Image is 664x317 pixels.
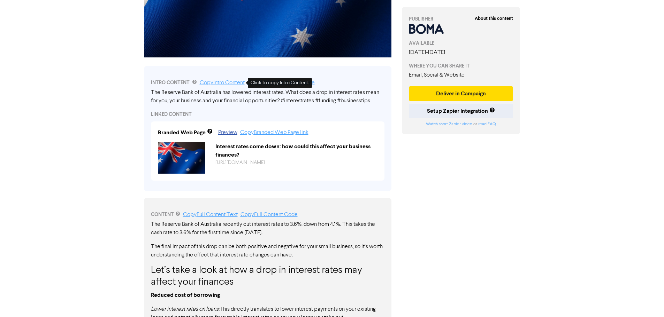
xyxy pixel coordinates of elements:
[248,78,312,88] div: Click to copy Intro Content.
[218,130,237,135] a: Preview
[151,220,384,237] p: The Reserve Bank of Australia recently cut interest rates to 3.6%, down from 4.1%. This takes the...
[151,211,384,219] div: CONTENT
[629,284,664,317] iframe: Chat Widget
[215,160,265,165] a: [URL][DOMAIN_NAME]
[151,111,384,118] div: LINKED CONTENT
[210,142,383,159] div: Interest rates come down: how could this affect your business finances?
[241,212,298,217] a: Copy Full Content Code
[409,48,513,57] div: [DATE] - [DATE]
[478,122,496,126] a: read FAQ
[409,62,513,70] div: WHERE YOU CAN SHARE IT
[151,307,220,312] em: Lower interest rates on loans:
[475,16,513,21] strong: About this content
[200,80,245,86] a: Copy Intro Content
[151,243,384,259] p: The final impact of this drop can be both positive and negative for your small business, so it’s ...
[409,121,513,127] div: or
[151,265,384,288] h3: Let’s take a look at how a drop in interest rates may affect your finances
[158,128,206,137] div: Branded Web Page
[409,104,513,118] button: Setup Zapier Integration
[151,88,384,105] div: The Reserve Bank of Australia has lowered interest rates. What does a drop in interest rates mean...
[151,79,384,87] div: INTRO CONTENT
[409,40,513,47] div: AVAILABLE
[409,86,513,101] button: Deliver in Campaign
[240,130,308,135] a: Copy Branded Web Page link
[183,212,238,217] a: Copy Full Content Text
[151,292,220,299] strong: Reduced cost of borrowing
[426,122,472,126] a: Watch short Zapier video
[409,15,513,23] div: PUBLISHER
[409,71,513,79] div: Email, Social & Website
[210,159,383,166] div: https://public2.bomamarketing.com/cp/2Y6yYwXa9lXL64a05IZlOf?sa=VMgytnF0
